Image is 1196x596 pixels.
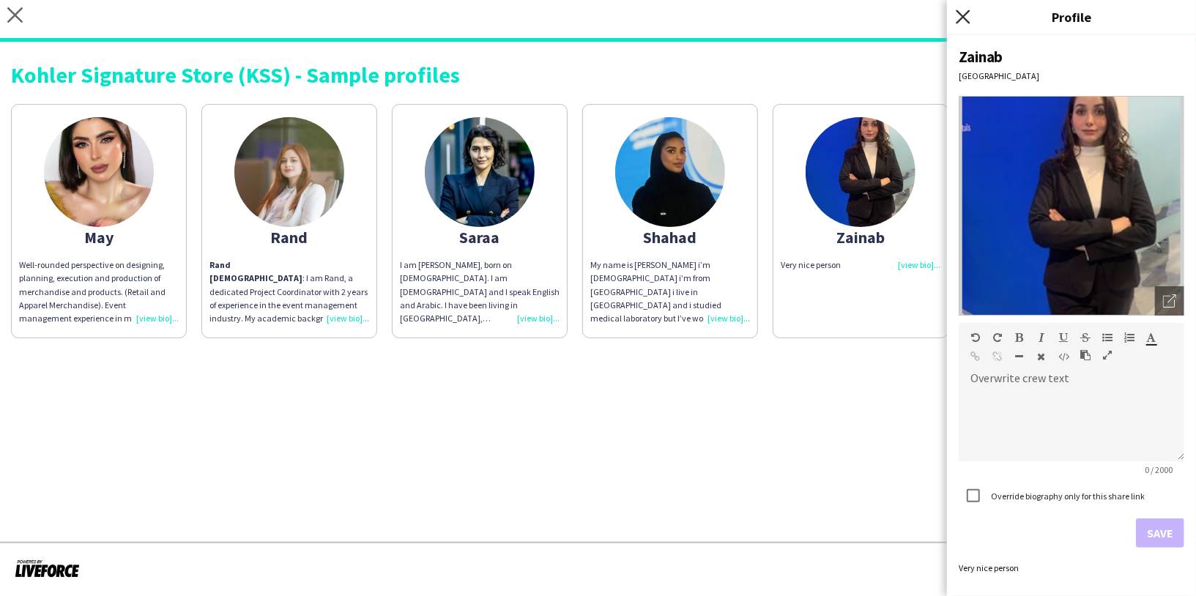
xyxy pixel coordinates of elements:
button: Redo [992,332,1003,343]
div: [GEOGRAPHIC_DATA] [959,70,1184,81]
img: Crew avatar or photo [959,96,1184,316]
img: thumb-67fab3630cd76.jpeg [425,117,535,227]
button: Horizontal Line [1014,351,1025,362]
button: Unordered List [1102,332,1113,343]
div: Saraa [400,231,560,244]
span: experience [73,313,114,324]
div: Kohler Signature Store (KSS) - Sample profiles [11,64,1185,86]
button: Text Color [1146,332,1156,343]
img: thumb-674453d3411a9.jpeg [806,117,915,227]
button: Italic [1036,332,1047,343]
h3: Profile [947,7,1196,26]
span: Well-rounded perspective on designing, planning, execution and production of merchandise and prod... [19,259,166,324]
img: thumb-67965093069d8.jpeg [44,117,154,227]
button: Paste as plain text [1080,349,1091,361]
img: thumb-67920ef51b072.jpeg [615,117,725,227]
div: Very nice person [781,258,940,272]
div: Shahad [590,231,750,244]
img: thumb-65052756aa11e.jpeg [234,117,344,227]
div: My name is [PERSON_NAME] i’m [DEMOGRAPHIC_DATA] i’m from [GEOGRAPHIC_DATA] i live in [GEOGRAPHIC_... [590,258,750,325]
div: I am [PERSON_NAME], born on [DEMOGRAPHIC_DATA]. I am [DEMOGRAPHIC_DATA] and I speak English and A... [400,258,560,325]
strong: Rand [209,259,231,270]
img: Powered by Liveforce [15,558,80,578]
button: HTML Code [1058,351,1069,362]
div: Rand [209,231,369,244]
label: Override biography only for this share link [988,491,1145,502]
button: Clear Formatting [1036,351,1047,362]
div: : I am Rand, a dedicated Project Coordinator with 2 years of experience in the event management i... [209,258,369,325]
button: Fullscreen [1102,349,1113,361]
button: Bold [1014,332,1025,343]
button: Underline [1058,332,1069,343]
div: Zainab [781,231,940,244]
div: May [19,231,179,244]
span: 0 / 2000 [1133,464,1184,475]
div: Open photos pop-in [1155,286,1184,316]
strong: [DEMOGRAPHIC_DATA] [209,272,302,283]
button: Ordered List [1124,332,1134,343]
button: Strikethrough [1080,332,1091,343]
button: Undo [970,332,981,343]
div: Zainab [959,47,1184,67]
div: Very nice person [959,562,1184,573]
